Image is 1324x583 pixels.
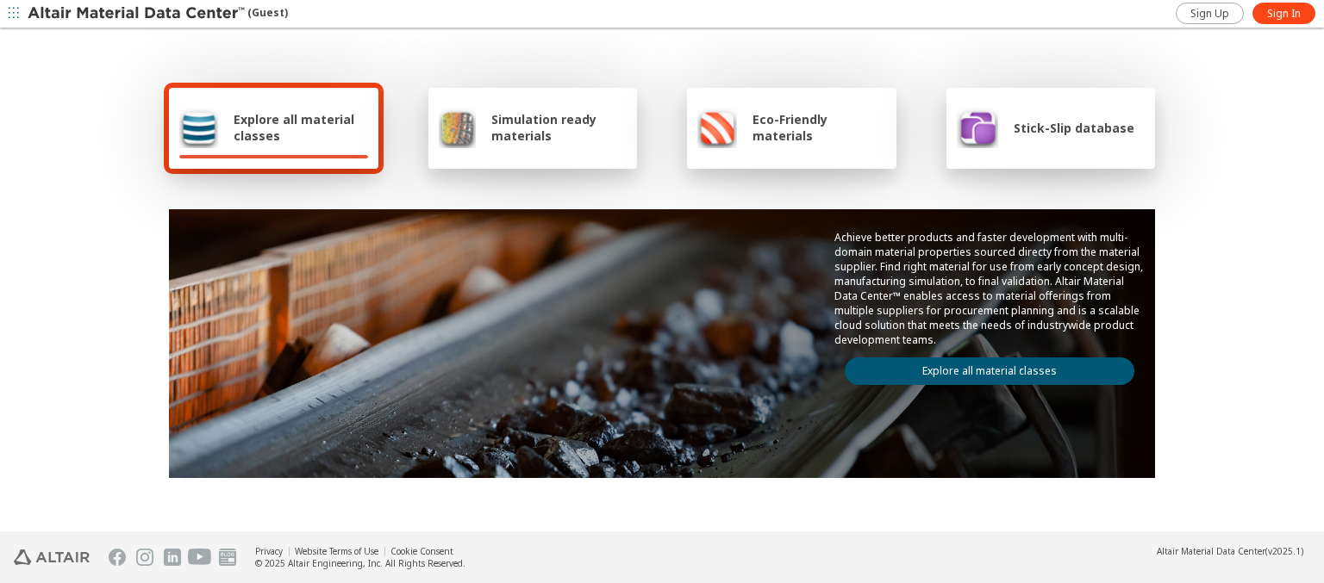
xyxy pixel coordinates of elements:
img: Altair Material Data Center [28,5,247,22]
span: Simulation ready materials [491,111,627,144]
span: Explore all material classes [234,111,368,144]
a: Cookie Consent [390,545,453,557]
img: Eco-Friendly materials [697,107,737,148]
a: Sign In [1252,3,1315,24]
img: Stick-Slip database [957,107,998,148]
div: © 2025 Altair Engineering, Inc. All Rights Reserved. [255,557,465,569]
div: (v2025.1) [1157,545,1303,557]
img: Simulation ready materials [439,107,476,148]
span: Sign Up [1190,7,1229,21]
span: Eco-Friendly materials [753,111,885,144]
img: Explore all material classes [179,107,218,148]
p: Achieve better products and faster development with multi-domain material properties sourced dire... [834,230,1145,347]
a: Privacy [255,545,283,557]
span: Sign In [1267,7,1301,21]
span: Altair Material Data Center [1157,545,1265,557]
span: Stick-Slip database [1014,120,1134,136]
a: Explore all material classes [845,357,1134,385]
div: (Guest) [28,5,288,22]
a: Sign Up [1176,3,1244,24]
a: Website Terms of Use [295,545,378,557]
img: Altair Engineering [14,549,90,565]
